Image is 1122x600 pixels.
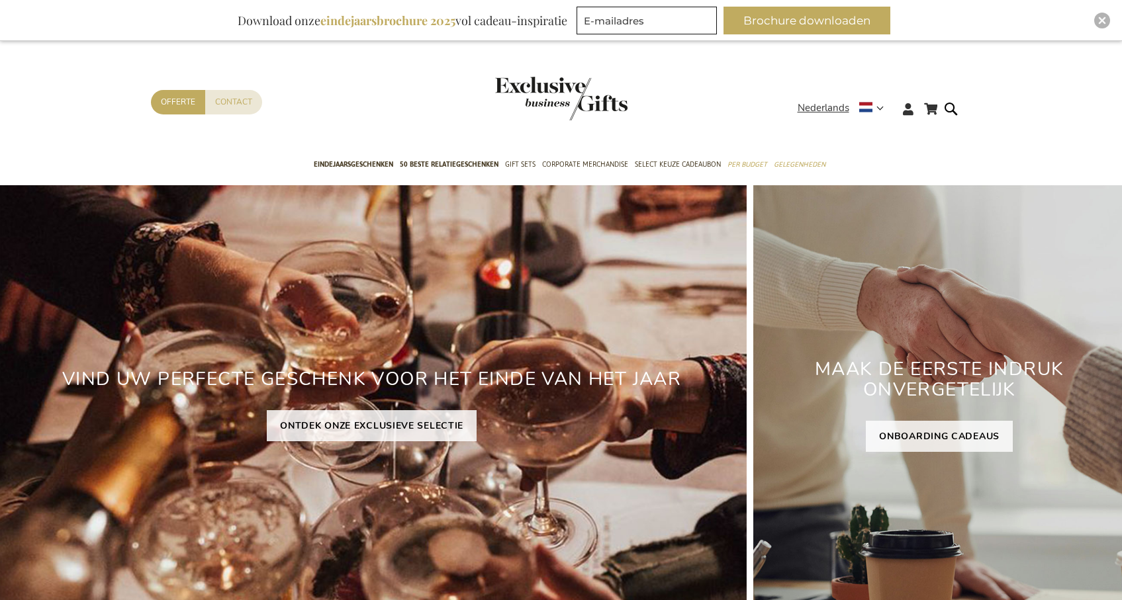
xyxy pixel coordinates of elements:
[724,7,890,34] button: Brochure downloaden
[798,101,892,116] div: Nederlands
[1098,17,1106,24] img: Close
[774,157,825,171] span: Gelegenheden
[400,157,498,171] span: 50 beste relatiegeschenken
[542,157,628,171] span: Corporate Merchandise
[495,77,561,120] a: store logo
[267,410,477,441] a: ONTDEK ONZE EXCLUSIEVE SELECTIE
[798,101,849,116] span: Nederlands
[505,157,536,171] span: Gift Sets
[635,157,721,171] span: Select Keuze Cadeaubon
[727,157,767,171] span: Per Budget
[232,7,573,34] div: Download onze vol cadeau-inspiratie
[1094,13,1110,28] div: Close
[320,13,455,28] b: eindejaarsbrochure 2025
[151,90,205,114] a: Offerte
[577,7,717,34] input: E-mailadres
[205,90,262,114] a: Contact
[577,7,721,38] form: marketing offers and promotions
[866,421,1013,452] a: ONBOARDING CADEAUS
[314,157,393,171] span: Eindejaarsgeschenken
[495,77,628,120] img: Exclusive Business gifts logo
